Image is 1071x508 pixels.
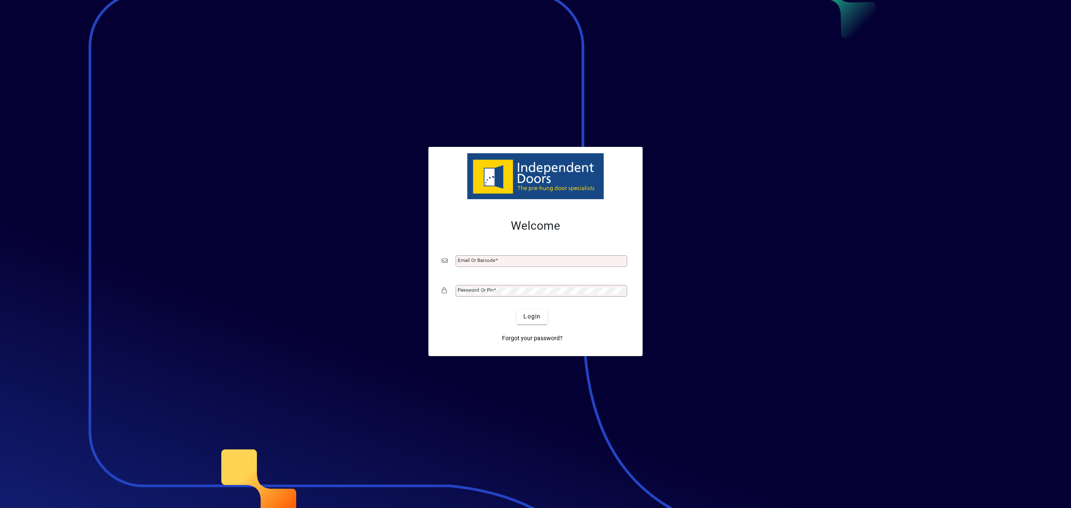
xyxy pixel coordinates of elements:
mat-label: Email or Barcode [458,257,495,263]
button: Login [517,309,547,324]
h2: Welcome [442,219,629,233]
mat-label: Password or Pin [458,287,494,293]
span: Forgot your password? [502,334,563,343]
a: Forgot your password? [499,331,566,346]
span: Login [523,312,541,321]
